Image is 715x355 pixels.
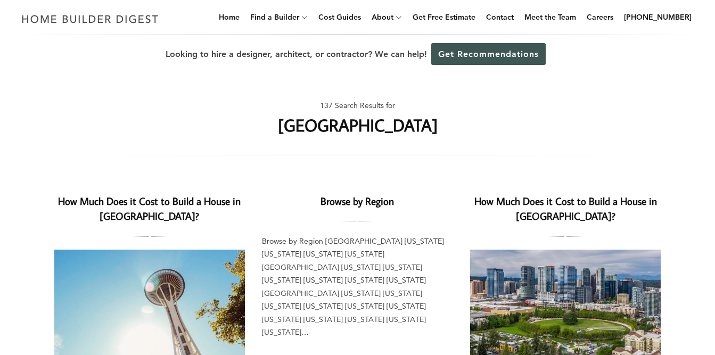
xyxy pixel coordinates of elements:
h1: [GEOGRAPHIC_DATA] [278,112,438,138]
a: Get Recommendations [431,43,546,65]
span: 137 Search Results for [320,99,395,112]
a: How Much Does it Cost to Build a House in [GEOGRAPHIC_DATA]? [474,194,657,223]
iframe: Drift Widget Chat Controller [511,278,702,342]
a: Browse by Region [320,194,394,208]
a: How Much Does it Cost to Build a House in [GEOGRAPHIC_DATA]? [58,194,241,223]
img: Home Builder Digest [17,9,163,29]
div: Browse by Region [GEOGRAPHIC_DATA] [US_STATE] [US_STATE] [US_STATE] [US_STATE] [GEOGRAPHIC_DATA] ... [262,235,453,339]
